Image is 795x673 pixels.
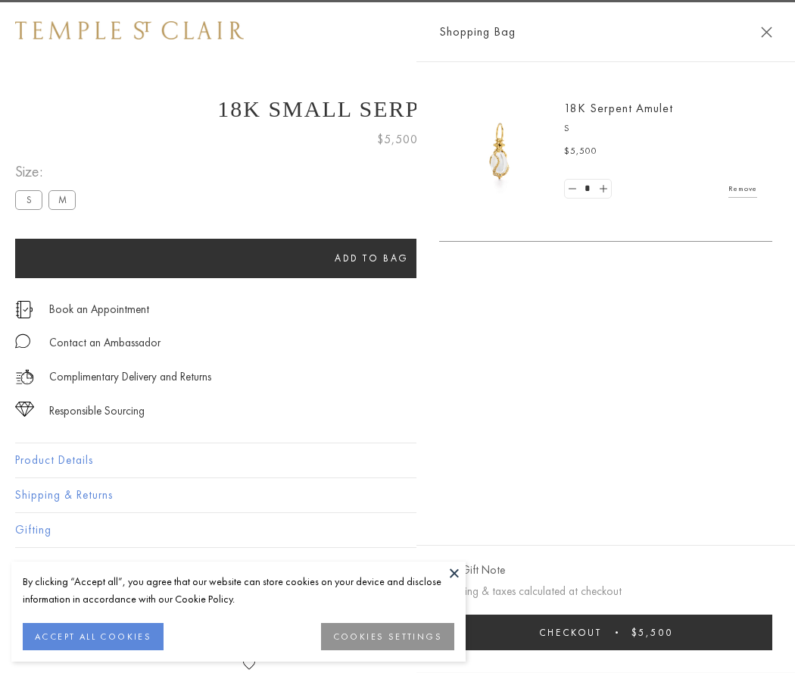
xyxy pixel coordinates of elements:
[439,561,505,580] button: Add Gift Note
[15,402,34,417] img: icon_sourcing.svg
[565,180,580,199] a: Set quantity to 0
[49,402,145,421] div: Responsible Sourcing
[564,121,757,136] p: S
[335,252,409,265] span: Add to bag
[23,623,164,650] button: ACCEPT ALL COOKIES
[564,144,597,159] span: $5,500
[377,130,418,149] span: $5,500
[15,96,780,122] h1: 18K Small Serpent Amulet
[49,333,161,352] div: Contact an Ambassador
[15,21,244,39] img: Temple St. Clair
[631,626,673,639] span: $5,500
[15,190,42,209] label: S
[539,626,602,639] span: Checkout
[49,301,149,318] a: Book an Appointment
[321,623,454,650] button: COOKIES SETTINGS
[15,239,728,278] button: Add to bag
[439,582,772,601] p: Shipping & taxes calculated at checkout
[48,190,76,209] label: M
[564,100,673,116] a: 18K Serpent Amulet
[15,333,30,349] img: MessageIcon-01_2.svg
[15,513,780,547] button: Gifting
[15,301,33,318] img: icon_appointment.svg
[15,443,780,477] button: Product Details
[49,368,211,387] p: Complimentary Delivery and Returns
[439,615,772,650] button: Checkout $5,500
[15,368,34,387] img: icon_delivery.svg
[728,180,757,197] a: Remove
[761,27,772,38] button: Close Shopping Bag
[15,478,780,512] button: Shipping & Returns
[439,22,516,42] span: Shopping Bag
[23,573,454,608] div: By clicking “Accept all”, you agree that our website can store cookies on your device and disclos...
[595,180,610,199] a: Set quantity to 2
[454,106,545,197] img: P51836-E11SERPPV
[15,159,82,184] span: Size:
